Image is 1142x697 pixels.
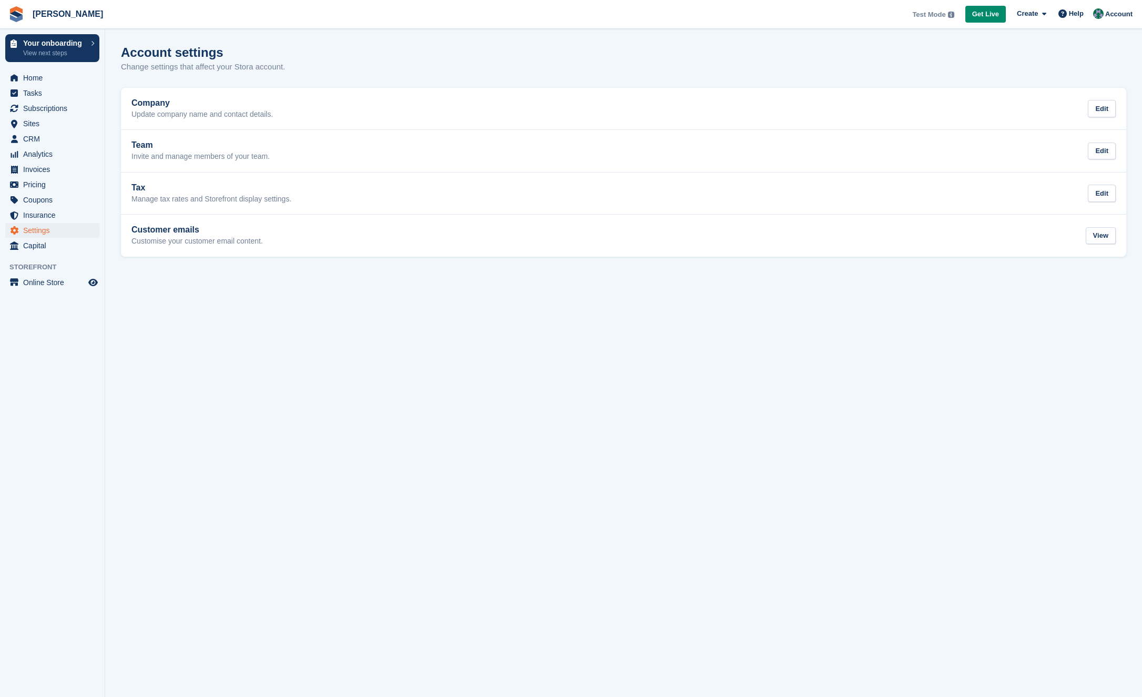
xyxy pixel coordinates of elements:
h1: Account settings [121,45,223,59]
a: Customer emails Customise your customer email content. View [121,215,1126,257]
h2: Company [131,98,273,108]
span: Home [23,70,86,85]
p: Change settings that affect your Stora account. [121,61,285,73]
a: Your onboarding View next steps [5,34,99,62]
a: menu [5,101,99,116]
span: Settings [23,223,86,238]
h2: Customer emails [131,225,263,235]
span: Capital [23,238,86,253]
span: Test Mode [912,9,945,20]
p: View next steps [23,48,86,58]
div: Edit [1088,100,1116,117]
img: icon-info-grey-7440780725fd019a000dd9b08b2336e03edf1995a4989e88bcd33f0948082b44.svg [948,12,954,18]
a: Company Update company name and contact details. Edit [121,88,1126,130]
span: Invoices [23,162,86,177]
p: Update company name and contact details. [131,110,273,119]
span: Get Live [972,9,999,19]
a: menu [5,147,99,161]
span: Sites [23,116,86,131]
a: Team Invite and manage members of your team. Edit [121,130,1126,172]
span: Tasks [23,86,86,100]
a: menu [5,116,99,131]
p: Customise your customer email content. [131,237,263,246]
a: menu [5,275,99,290]
a: menu [5,238,99,253]
a: menu [5,193,99,207]
a: [PERSON_NAME] [28,5,107,23]
span: Pricing [23,177,86,192]
span: Insurance [23,208,86,223]
span: Analytics [23,147,86,161]
span: Subscriptions [23,101,86,116]
a: menu [5,208,99,223]
a: Get Live [965,6,1006,23]
h2: Team [131,140,270,150]
div: View [1086,227,1116,245]
a: menu [5,177,99,192]
h2: Tax [131,183,291,193]
a: menu [5,223,99,238]
a: Tax Manage tax rates and Storefront display settings. Edit [121,173,1126,215]
div: Edit [1088,185,1116,202]
a: menu [5,162,99,177]
p: Invite and manage members of your team. [131,152,270,161]
div: Edit [1088,143,1116,160]
img: Isak Martinelle [1093,8,1104,19]
a: Preview store [87,276,99,289]
span: Account [1105,9,1133,19]
a: menu [5,70,99,85]
img: stora-icon-8386f47178a22dfd0bd8f6a31ec36ba5ce8667c1dd55bd0f319d3a0aa187defe.svg [8,6,24,22]
p: Manage tax rates and Storefront display settings. [131,195,291,204]
a: menu [5,132,99,146]
span: CRM [23,132,86,146]
span: Create [1017,8,1038,19]
span: Help [1069,8,1084,19]
p: Your onboarding [23,39,86,47]
span: Storefront [9,262,105,272]
span: Online Store [23,275,86,290]
span: Coupons [23,193,86,207]
a: menu [5,86,99,100]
